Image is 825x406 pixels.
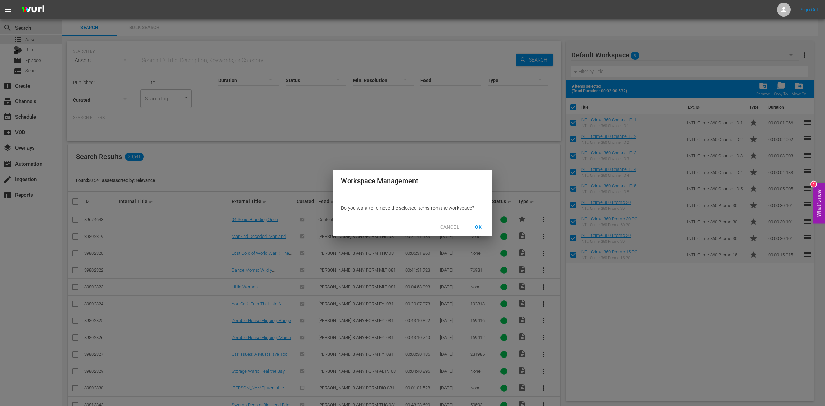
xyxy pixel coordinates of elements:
[16,2,49,18] img: ans4CAIJ8jUAAAAAAAAAAAAAAAAAAAAAAAAgQb4GAAAAAAAAAAAAAAAAAAAAAAAAJMjXAAAAAAAAAAAAAAAAAAAAAAAAgAT5G...
[435,221,465,233] button: CANCEL
[4,6,12,14] span: menu
[440,223,459,231] span: CANCEL
[467,221,489,233] button: OK
[341,175,484,186] h2: Workspace Management
[473,223,484,231] span: OK
[801,7,818,12] a: Sign Out
[811,181,816,187] div: 1
[341,205,484,211] p: Do you want to remove the selected item s from the workspace?
[813,183,825,223] button: Open Feedback Widget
